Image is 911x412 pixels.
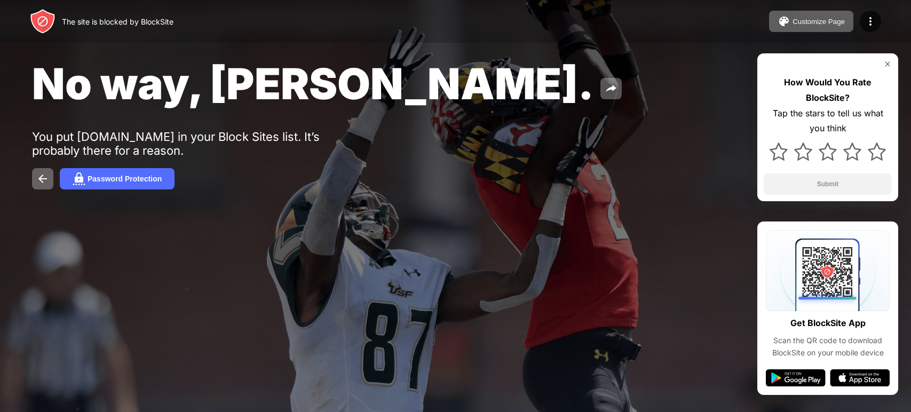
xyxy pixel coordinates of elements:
[30,9,56,34] img: header-logo.svg
[793,18,845,26] div: Customize Page
[868,142,886,161] img: star.svg
[766,369,826,386] img: google-play.svg
[605,82,617,95] img: share.svg
[819,142,837,161] img: star.svg
[770,142,788,161] img: star.svg
[73,172,85,185] img: password.svg
[769,11,853,32] button: Customize Page
[864,15,877,28] img: menu-icon.svg
[88,175,162,183] div: Password Protection
[32,58,594,109] span: No way, [PERSON_NAME].
[32,278,284,399] iframe: Banner
[764,106,892,137] div: Tap the stars to tell us what you think
[794,142,812,161] img: star.svg
[36,172,49,185] img: back.svg
[766,230,890,311] img: qrcode.svg
[790,315,866,331] div: Get BlockSite App
[830,369,890,386] img: app-store.svg
[60,168,175,189] button: Password Protection
[62,17,173,26] div: The site is blocked by BlockSite
[32,130,362,157] div: You put [DOMAIN_NAME] in your Block Sites list. It’s probably there for a reason.
[778,15,790,28] img: pallet.svg
[766,335,890,359] div: Scan the QR code to download BlockSite on your mobile device
[883,60,892,68] img: rate-us-close.svg
[843,142,861,161] img: star.svg
[764,75,892,106] div: How Would You Rate BlockSite?
[764,173,892,195] button: Submit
